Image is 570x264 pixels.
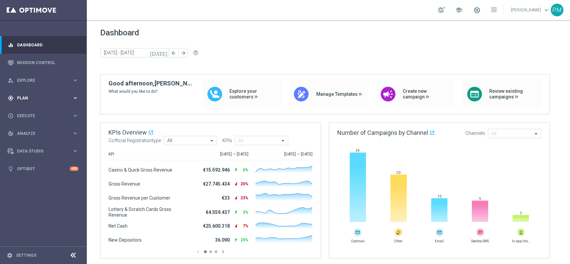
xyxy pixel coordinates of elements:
a: [PERSON_NAME]keyboard_arrow_down [510,5,551,15]
i: equalizer [8,42,14,48]
i: keyboard_arrow_right [72,148,78,154]
div: PM [551,4,563,16]
span: Execute [17,114,72,118]
button: equalizer Dashboard [7,42,79,48]
button: track_changes Analyze keyboard_arrow_right [7,131,79,136]
button: person_search Explore keyboard_arrow_right [7,78,79,83]
div: Analyze [8,130,72,137]
button: Data Studio keyboard_arrow_right [7,149,79,154]
i: person_search [8,77,14,83]
div: Optibot [8,160,78,178]
i: track_changes [8,130,14,137]
i: keyboard_arrow_right [72,130,78,137]
i: lightbulb [8,166,14,172]
span: keyboard_arrow_down [543,6,550,14]
span: Plan [17,96,72,100]
a: Optibot [17,160,70,178]
i: play_circle_outline [8,113,14,119]
div: Execute [8,113,72,119]
i: keyboard_arrow_right [72,112,78,119]
i: settings [7,252,13,258]
i: keyboard_arrow_right [72,95,78,101]
a: Settings [16,253,36,257]
div: Dashboard [8,36,78,54]
span: Explore [17,78,72,82]
i: gps_fixed [8,95,14,101]
span: school [455,6,462,14]
span: Analyze [17,131,72,136]
button: lightbulb Optibot +10 [7,166,79,172]
div: +10 [70,167,78,171]
i: keyboard_arrow_right [72,77,78,83]
a: Dashboard [17,36,78,54]
button: Mission Control [7,60,79,65]
a: Mission Control [17,54,78,71]
button: play_circle_outline Execute keyboard_arrow_right [7,113,79,118]
span: Data Studio [17,149,72,153]
div: Explore [8,77,72,83]
div: Data Studio [8,148,72,154]
div: Plan [8,95,72,101]
div: Mission Control [8,54,78,71]
button: gps_fixed Plan keyboard_arrow_right [7,95,79,101]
